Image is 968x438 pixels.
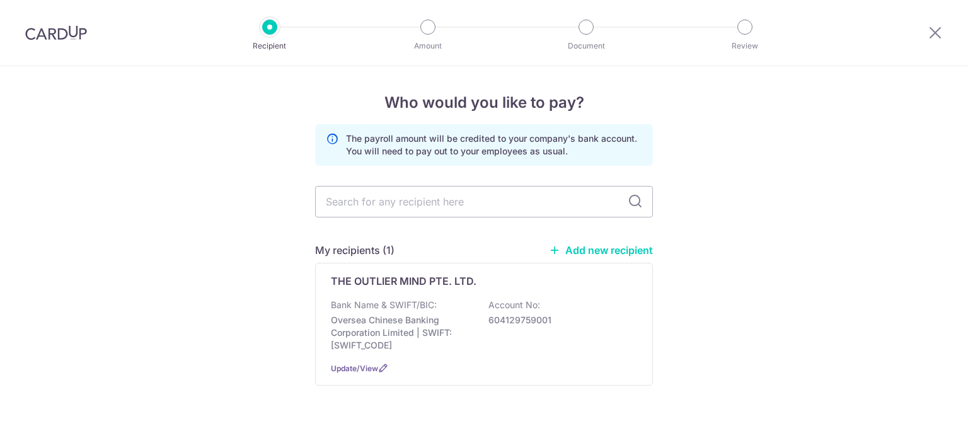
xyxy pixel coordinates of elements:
p: Bank Name & SWIFT/BIC: [331,299,437,311]
p: 604129759001 [488,314,630,326]
p: Review [698,40,792,52]
p: Recipient [223,40,316,52]
p: Amount [381,40,475,52]
a: Add new recipient [549,244,653,256]
iframe: Opens a widget where you can find more information [887,400,955,432]
p: THE OUTLIER MIND PTE. LTD. [331,274,476,289]
p: Oversea Chinese Banking Corporation Limited | SWIFT: [SWIFT_CODE] [331,314,472,352]
p: Document [539,40,633,52]
h4: Who would you like to pay? [315,91,653,114]
p: Account No: [488,299,540,311]
input: Search for any recipient here [315,186,653,217]
h5: My recipients (1) [315,243,395,258]
img: CardUp [25,25,87,40]
a: Update/View [331,364,378,373]
p: The payroll amount will be credited to your company's bank account. You will need to pay out to y... [346,132,642,158]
